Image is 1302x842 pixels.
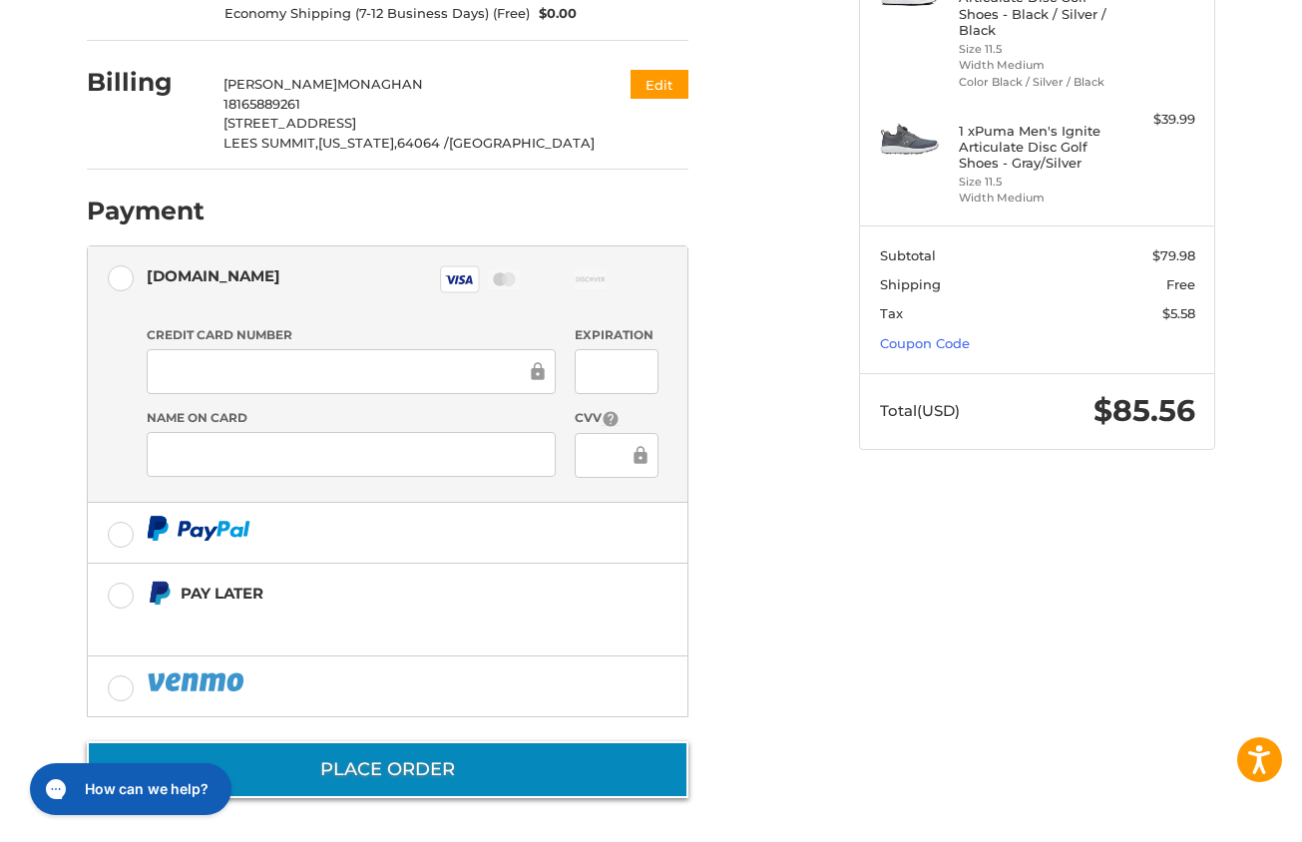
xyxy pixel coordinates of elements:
[1093,392,1195,429] span: $85.56
[530,4,578,24] span: $0.00
[337,76,423,92] span: MONAGHAN
[147,614,564,631] iframe: PayPal Message 1
[223,76,337,92] span: [PERSON_NAME]
[147,259,280,292] div: [DOMAIN_NAME]
[575,326,657,344] label: Expiration
[87,196,205,226] h2: Payment
[1152,247,1195,263] span: $79.98
[147,669,248,694] img: PayPal icon
[880,335,970,351] a: Coupon Code
[223,115,356,131] span: [STREET_ADDRESS]
[880,247,936,263] span: Subtotal
[959,57,1111,74] li: Width Medium
[1116,110,1195,130] div: $39.99
[959,41,1111,58] li: Size 11.5
[880,305,903,321] span: Tax
[880,401,960,420] span: Total (USD)
[223,96,300,112] span: 18165889261
[959,174,1111,191] li: Size 11.5
[959,190,1111,207] li: Width Medium
[880,276,941,292] span: Shipping
[397,135,449,151] span: 64064 /
[318,135,397,151] span: [US_STATE],
[20,756,237,822] iframe: Gorgias live chat messenger
[147,326,556,344] label: Credit Card Number
[147,516,250,541] img: PayPal icon
[575,409,657,428] label: CVV
[1166,276,1195,292] span: Free
[224,4,530,24] span: Economy Shipping (7-12 Business Days) (Free)
[87,67,204,98] h2: Billing
[631,70,688,99] button: Edit
[87,741,688,798] button: Place Order
[147,581,172,606] img: Pay Later icon
[959,74,1111,91] li: Color Black / Silver / Black
[147,409,556,427] label: Name on Card
[181,577,563,610] div: Pay Later
[959,123,1111,172] h4: 1 x Puma Men's Ignite Articulate Disc Golf Shoes - Gray/Silver
[223,135,318,151] span: LEES SUMMIT,
[449,135,595,151] span: [GEOGRAPHIC_DATA]
[1162,305,1195,321] span: $5.58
